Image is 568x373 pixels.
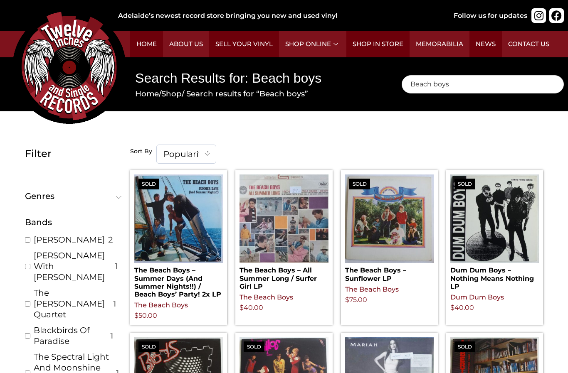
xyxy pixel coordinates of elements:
[135,88,378,100] nav: Breadcrumb
[240,263,328,290] h2: The Beach Boys – All Summer Long / Surfer Girl LP
[115,261,118,272] span: 1
[135,69,378,88] h1: Search Results for: Beach boys
[450,174,539,263] img: Dum Dum Boys – Nothing Means Nothing LP
[345,296,367,304] bdi: 75.00
[25,216,122,228] div: Bands
[402,75,564,93] input: Search
[135,89,159,98] a: Home
[410,31,469,57] a: Memorabilia
[25,192,118,200] span: Genres
[134,301,188,309] a: The Beach Boys
[34,250,111,282] a: [PERSON_NAME] With [PERSON_NAME]
[349,179,370,189] span: Sold
[163,31,209,57] a: About Us
[345,296,349,304] span: $
[450,263,539,290] h2: Dum Dum Boys – Nothing Means Nothing LP
[502,31,556,57] a: Contact Us
[34,325,107,346] a: Blackbirds Of Paradise
[130,31,163,57] a: Home
[240,293,293,301] a: The Beach Boys
[450,304,454,312] span: $
[450,304,474,312] bdi: 40.00
[108,234,113,245] span: 2
[454,341,475,352] span: Sold
[138,179,159,189] span: Sold
[25,148,122,160] h5: Filter
[345,285,399,293] a: The Beach Boys
[134,312,138,319] span: $
[240,304,263,312] bdi: 40.00
[346,31,410,57] a: Shop in Store
[134,263,223,298] h2: The Beach Boys – Summer Days (And Summer Nights!!) / Beach Boys’ Party! 2x LP
[134,312,157,319] bdi: 50.00
[138,341,159,352] span: Sold
[134,174,223,298] a: SoldThe Beach Boys – Summer Days (And Summer Nights!!) / Beach Boys’ Party! 2x LP
[110,330,113,341] span: 1
[130,148,152,155] h5: Sort By
[34,287,110,320] a: The [PERSON_NAME] Quartet
[469,31,502,57] a: News
[240,174,328,290] a: The Beach Boys – All Summer Long / Surfer Girl LP
[244,341,264,352] span: Sold
[34,234,105,245] a: [PERSON_NAME]
[279,31,346,57] a: Shop Online
[450,293,504,301] a: Dum Dum Boys
[209,31,279,57] a: Sell Your Vinyl
[118,11,434,21] div: Adelaide’s newest record store bringing you new and used vinyl
[134,174,223,263] img: The Beach Boys – Summer Days (And Summer Nights!!) / Beach Boys' Party! 2x LP
[454,11,527,21] div: Follow us for updates
[450,174,539,290] a: SoldDum Dum Boys – Nothing Means Nothing LP
[454,179,475,189] span: Sold
[157,145,216,163] span: Popularity
[161,89,182,98] a: Shop
[345,263,434,282] h2: The Beach Boys – Sunflower LP
[156,145,216,164] span: Popularity
[25,192,122,200] button: Genres
[345,174,434,263] img: The Beach Boys – Sunflower LP
[240,174,328,263] img: The Beach Boys – All Summer Long / Surfer Girl LP
[113,298,116,309] span: 1
[345,174,434,282] a: SoldThe Beach Boys – Sunflower LP
[240,304,244,312] span: $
